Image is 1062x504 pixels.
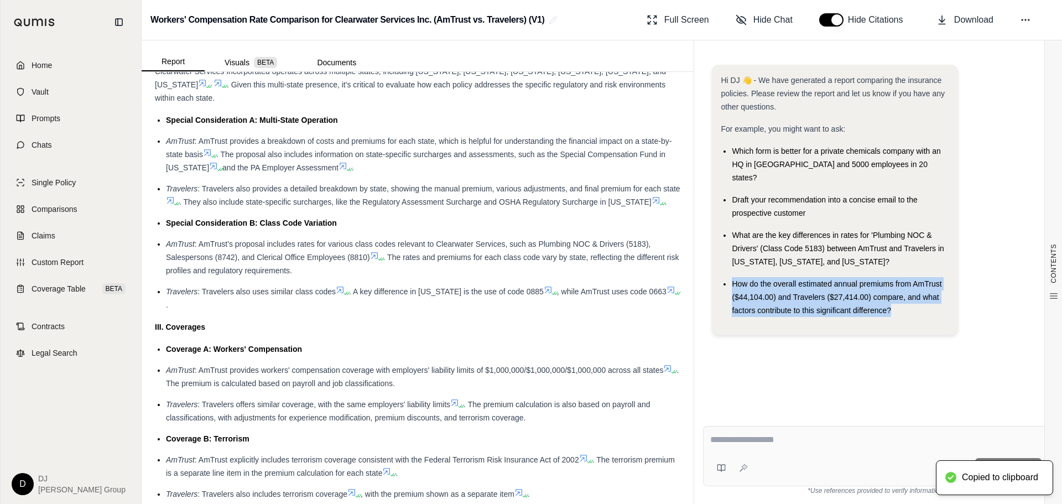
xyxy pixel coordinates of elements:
[197,490,347,498] span: : Travelers also includes terrorism coverage
[197,184,680,193] span: : Travelers also provides a detailed breakdown by state, showing the manual premium, various adju...
[195,455,579,464] span: : AmTrust explicitly includes terrorism coverage consistent with the Federal Terrorism Risk Insur...
[7,53,134,77] a: Home
[395,469,398,477] span: .
[14,18,55,27] img: Qumis Logo
[721,76,945,111] span: Hi DJ 👋 - We have generated a report comparing the insurance policies. Please review the report a...
[32,283,86,294] span: Coverage Table
[7,341,134,365] a: Legal Search
[166,137,671,159] span: : AmTrust provides a breakdown of costs and premiums for each state, which is helpful for underst...
[166,240,650,262] span: : AmTrust's proposal includes rates for various class codes relevant to Clearwater Services, such...
[166,219,337,227] span: Special Consideration B: Class Code Variation
[110,13,128,31] button: Collapse sidebar
[166,184,197,193] span: Travelers
[962,472,1038,484] div: Copied to clipboard
[7,80,134,104] a: Vault
[166,345,302,354] span: Coverage A: Workers' Compensation
[7,133,134,157] a: Chats
[32,204,77,215] span: Comparisons
[642,9,714,31] button: Full Screen
[732,195,917,217] span: Draft your recommendation into a concise email to the prospective customer
[155,80,665,102] span: . Given this multi-state presence, it's critical to evaluate how each policy addresses the specif...
[166,455,195,464] span: AmTrust
[732,279,941,315] span: How do the overall estimated annual premiums from AmTrust ($44,104.00) and Travelers ($27,414.00)...
[197,400,450,409] span: : Travelers offers similar coverage, with the same employers' liability limits
[664,13,709,27] span: Full Screen
[166,287,197,296] span: Travelers
[166,400,650,422] span: . The premium calculation is also based on payroll and classifications, with adjustments for expe...
[166,240,195,248] span: AmTrust
[195,366,664,375] span: : AmTrust provides workers' compensation coverage with employers' liability limits of $1,000,000/...
[32,321,65,332] span: Contracts
[166,455,675,477] span: . The terrorism premium is a separate line item in the premium calculation for each state
[297,54,376,71] button: Documents
[528,490,530,498] span: .
[12,473,34,495] div: D
[721,124,845,133] span: For example, you might want to ask:
[166,116,338,124] span: Special Consideration A: Multi-State Operation
[32,347,77,358] span: Legal Search
[32,86,49,97] span: Vault
[102,283,126,294] span: BETA
[932,9,998,31] button: Download
[7,224,134,248] a: Claims
[150,10,544,30] h2: Workers' Compensation Rate Comparison for Clearwater Services Inc. (AmTrust vs. Travelers) (V1)
[732,231,944,266] span: What are the key differences in rates for 'Plumbing NOC & Drivers' (Class Code 5183) between AmTr...
[197,287,336,296] span: : Travelers also uses similar class codes
[155,323,205,331] strong: III. Coverages
[166,434,249,443] span: Coverage B: Terrorism
[38,473,126,484] span: DJ
[975,458,1042,478] button: Ask
[349,287,544,296] span: . A key difference in [US_STATE] is the use of code 0885
[166,400,197,409] span: Travelers
[254,57,277,68] span: BETA
[222,163,339,172] span: and the PA Employer Assessment
[32,230,55,241] span: Claims
[7,197,134,221] a: Comparisons
[38,484,126,495] span: [PERSON_NAME] Group
[732,147,940,182] span: Which form is better for a private chemicals company with an HQ in [GEOGRAPHIC_DATA] and 5000 emp...
[7,170,134,195] a: Single Policy
[142,53,205,71] button: Report
[166,300,168,309] span: .
[665,198,667,206] span: .
[7,250,134,274] a: Custom Report
[155,67,666,89] span: Clearwater Services Incorporated operates across multiple states, including [US_STATE], [US_STATE...
[166,366,679,388] span: . The premium is calculated based on payroll and job classifications.
[32,139,52,150] span: Chats
[557,287,667,296] span: , while AmTrust uses code 0663
[166,490,197,498] span: Travelers
[166,150,665,172] span: . The proposal also includes information on state-specific surcharges and assessments, such as th...
[179,198,652,206] span: . They also include state-specific surcharges, like the Regulatory Assessment Surcharge and OSHA ...
[166,366,195,375] span: AmTrust
[731,9,797,31] button: Hide Chat
[352,163,354,172] span: .
[753,13,793,27] span: Hide Chat
[7,314,134,339] a: Contracts
[848,13,910,27] span: Hide Citations
[954,13,993,27] span: Download
[32,177,76,188] span: Single Policy
[7,106,134,131] a: Prompts
[166,253,679,275] span: . The rates and premiums for each class code vary by state, reflecting the different risk profile...
[205,54,297,71] button: Visuals
[166,137,195,146] span: AmTrust
[7,277,134,301] a: Coverage TableBETA
[32,257,84,268] span: Custom Report
[1049,244,1058,283] span: CONTENTS
[703,486,1049,495] div: *Use references provided to verify information.
[361,490,514,498] span: , with the premium shown as a separate item
[32,60,52,71] span: Home
[32,113,60,124] span: Prompts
